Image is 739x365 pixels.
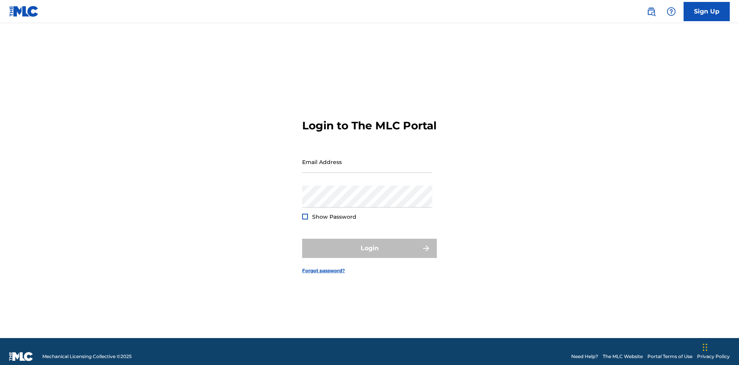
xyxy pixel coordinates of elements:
[302,119,436,132] h3: Login to The MLC Portal
[42,353,132,360] span: Mechanical Licensing Collective © 2025
[703,336,707,359] div: Drag
[697,353,730,360] a: Privacy Policy
[684,2,730,21] a: Sign Up
[701,328,739,365] iframe: Chat Widget
[312,213,356,220] span: Show Password
[644,4,659,19] a: Public Search
[667,7,676,16] img: help
[603,353,643,360] a: The MLC Website
[9,352,33,361] img: logo
[647,353,692,360] a: Portal Terms of Use
[302,267,345,274] a: Forgot password?
[9,6,39,17] img: MLC Logo
[664,4,679,19] div: Help
[571,353,598,360] a: Need Help?
[647,7,656,16] img: search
